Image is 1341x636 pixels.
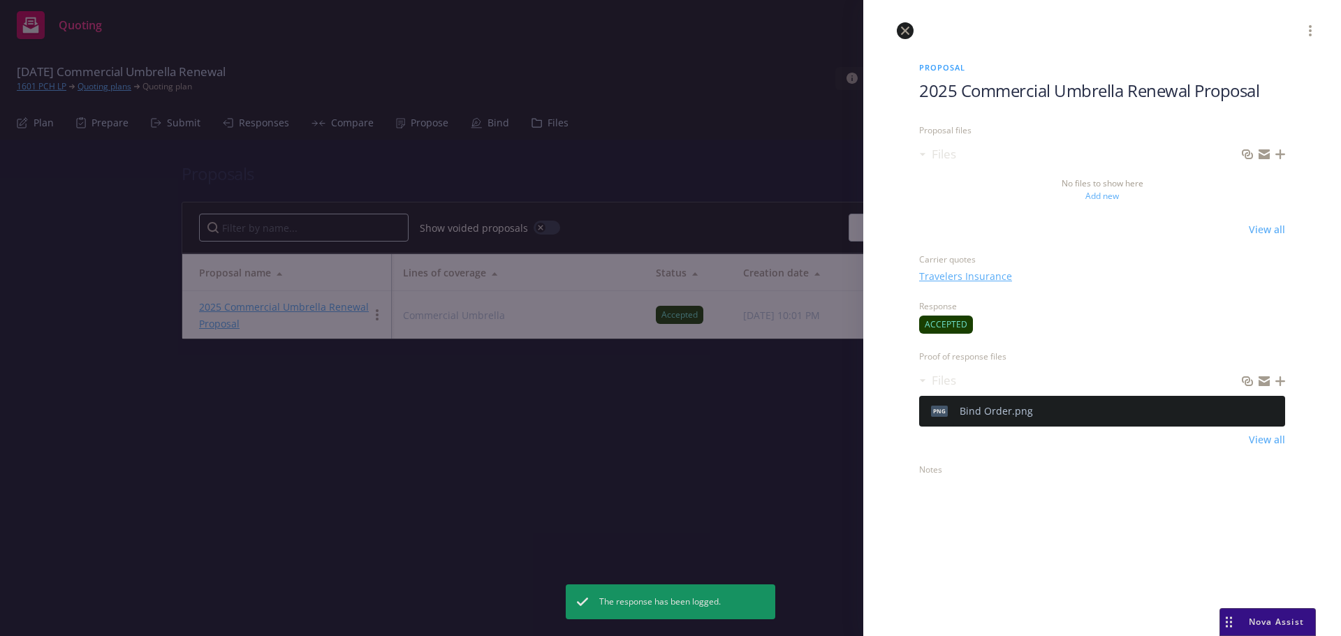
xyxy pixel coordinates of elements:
[1249,616,1304,628] span: Nova Assist
[599,596,721,608] span: The response has been logged.
[1249,222,1285,237] a: View all
[960,404,1033,418] div: Bind Order.png
[1062,177,1143,190] span: No files to show here
[931,406,948,416] span: png
[932,145,956,163] h3: Files
[919,350,1285,363] span: Proof of response files
[1220,609,1238,635] div: Drag to move
[919,61,1285,73] span: Proposal
[932,371,956,390] h3: Files
[919,464,1285,476] span: Notes
[897,22,914,39] a: close
[1245,403,1256,420] button: download file
[1219,608,1316,636] button: Nova Assist
[1302,22,1319,39] a: more
[919,145,956,163] div: Files
[925,318,967,331] span: ACCEPTED
[919,269,1285,283] a: Travelers Insurance
[1249,432,1285,447] a: View all
[919,79,1285,102] h1: 2025 Commercial Umbrella Renewal Proposal
[919,253,1285,266] span: Carrier quotes
[919,300,1285,313] span: Response
[1085,190,1119,202] a: Add new
[919,371,956,390] div: Files
[1267,403,1280,420] button: preview file
[919,124,1285,137] span: Proposal files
